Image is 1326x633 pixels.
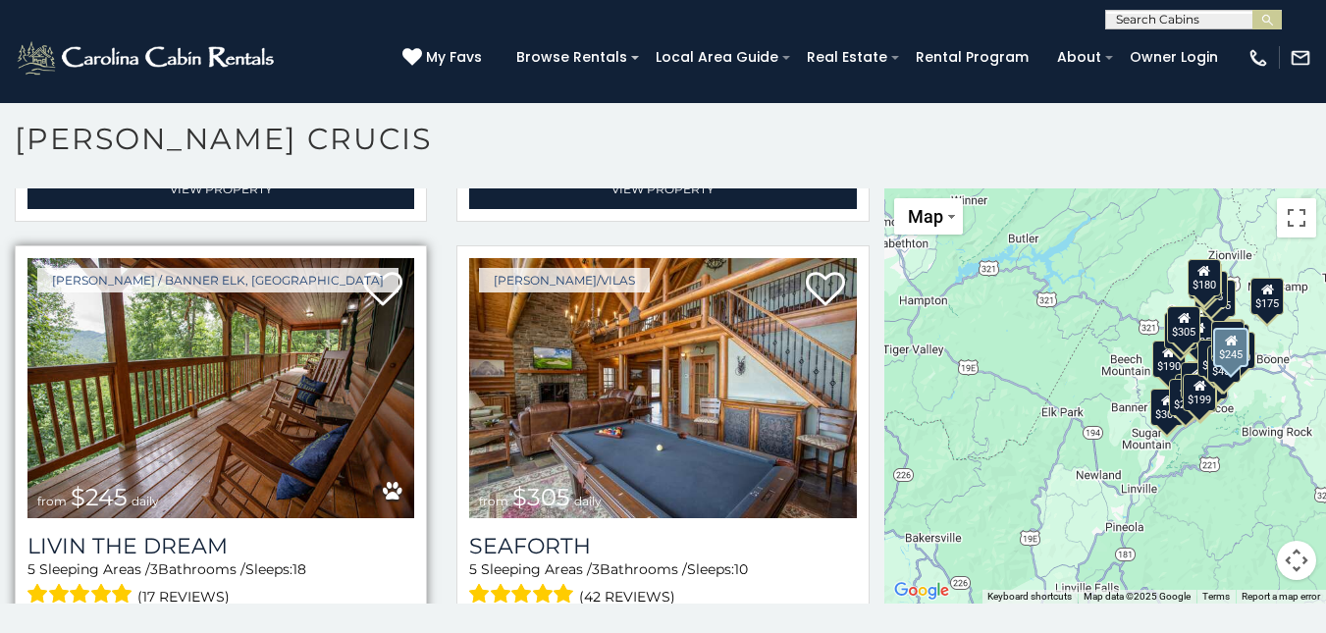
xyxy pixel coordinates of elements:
div: $275 [1184,374,1217,411]
a: Browse Rentals [506,42,637,73]
span: $245 [71,483,128,511]
div: $245 [1213,328,1248,367]
span: (17 reviews) [137,584,230,609]
span: daily [574,494,602,508]
span: 5 [469,560,477,578]
img: Google [889,578,954,604]
div: $175 [1250,277,1284,314]
div: $451 [1207,345,1241,383]
a: Seaforth from $305 daily [469,258,856,517]
a: Livin the Dream from $245 daily [27,258,414,517]
a: Real Estate [797,42,897,73]
div: $349 [1216,324,1249,361]
a: Livin the Dream [27,533,414,559]
a: Add to favorites [806,270,845,311]
span: $305 [512,483,570,511]
span: 10 [734,560,748,578]
a: Report a map error [1242,591,1320,602]
a: Open this area in Google Maps (opens a new window) [889,578,954,604]
button: Map camera controls [1277,541,1316,580]
button: Keyboard shortcuts [987,590,1072,604]
div: $410 [1197,340,1231,377]
a: Terms (opens in new tab) [1202,591,1230,602]
a: Rental Program [906,42,1038,73]
span: daily [132,494,159,508]
div: $180 [1188,258,1221,295]
button: Toggle fullscreen view [1277,198,1316,237]
span: 3 [150,560,158,578]
span: Map [908,206,943,227]
div: $250 [1181,361,1214,398]
div: $155 [1202,279,1236,316]
a: Local Area Guide [646,42,788,73]
button: Change map style [894,198,963,235]
a: View Property [469,169,856,209]
div: $360 [1211,319,1245,356]
img: Livin the Dream [27,258,414,517]
div: $525 [1211,321,1245,358]
div: Sleeping Areas / Bathrooms / Sleeps: [469,559,856,609]
div: $245 [1164,311,1197,348]
div: $185 [1194,271,1228,308]
img: White-1-2.png [15,38,280,78]
div: $230 [1169,378,1202,415]
img: mail-regular-white.png [1290,47,1311,69]
div: $199 [1183,374,1216,411]
div: $300 [1150,388,1184,425]
span: Map data ©2025 Google [1084,591,1191,602]
span: (42 reviews) [579,584,675,609]
div: $305 [1167,305,1200,343]
img: Seaforth [469,258,856,517]
div: $565 [1211,319,1245,356]
span: 3 [592,560,600,578]
a: [PERSON_NAME]/Vilas [479,268,650,292]
div: $185 [1189,262,1222,299]
div: Sleeping Areas / Bathrooms / Sleeps: [27,559,414,609]
a: [PERSON_NAME] / Banner Elk, [GEOGRAPHIC_DATA] [37,268,398,292]
div: $190 [1151,340,1185,377]
a: Owner Login [1120,42,1228,73]
span: My Favs [426,47,482,68]
a: About [1047,42,1111,73]
span: 5 [27,560,35,578]
a: Seaforth [469,533,856,559]
span: 18 [292,560,306,578]
span: from [479,494,508,508]
img: phone-regular-white.png [1247,47,1269,69]
span: from [37,494,67,508]
a: View Property [27,169,414,209]
a: My Favs [402,47,487,69]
